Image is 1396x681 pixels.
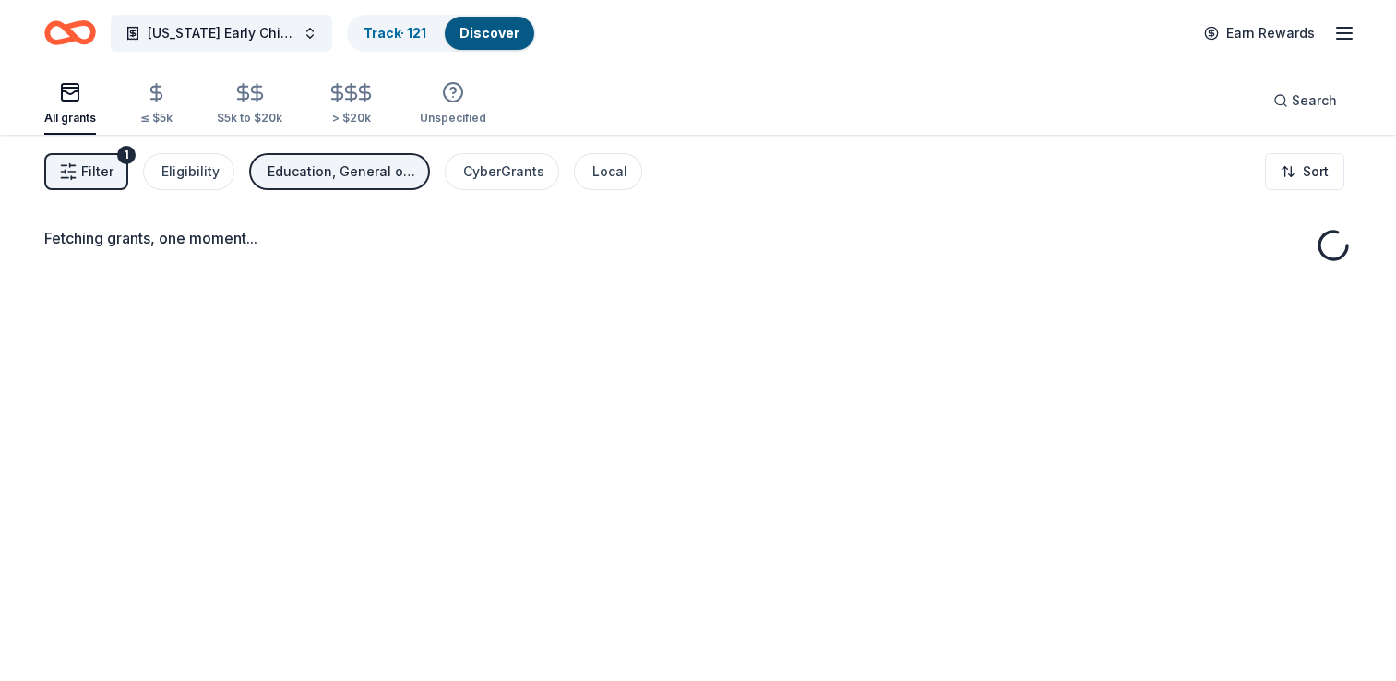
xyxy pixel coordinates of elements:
div: Local [592,161,627,183]
button: $5k to $20k [217,75,282,135]
div: ≤ $5k [140,111,173,125]
button: Eligibility [143,153,234,190]
span: Search [1292,90,1337,112]
a: Earn Rewards [1193,17,1326,50]
a: Discover [459,25,519,41]
button: Filter1 [44,153,128,190]
a: Home [44,11,96,54]
button: Unspecified [420,74,486,135]
button: [US_STATE] Early Childhood Education [111,15,332,52]
div: Eligibility [161,161,220,183]
button: Education, General operations, Projects & programming, Conference, Training and capacity building [249,153,430,190]
button: Local [574,153,642,190]
button: Track· 121Discover [347,15,536,52]
div: Fetching grants, one moment... [44,227,1352,249]
div: $5k to $20k [217,111,282,125]
button: Search [1259,82,1352,119]
div: Unspecified [420,111,486,125]
button: CyberGrants [445,153,559,190]
span: [US_STATE] Early Childhood Education [148,22,295,44]
button: All grants [44,74,96,135]
span: Filter [81,161,113,183]
span: Sort [1303,161,1329,183]
div: All grants [44,111,96,125]
button: > $20k [327,75,376,135]
button: Sort [1265,153,1344,190]
div: CyberGrants [463,161,544,183]
div: Education, General operations, Projects & programming, Conference, Training and capacity building [268,161,415,183]
a: Track· 121 [364,25,426,41]
button: ≤ $5k [140,75,173,135]
div: 1 [117,146,136,164]
div: > $20k [327,111,376,125]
